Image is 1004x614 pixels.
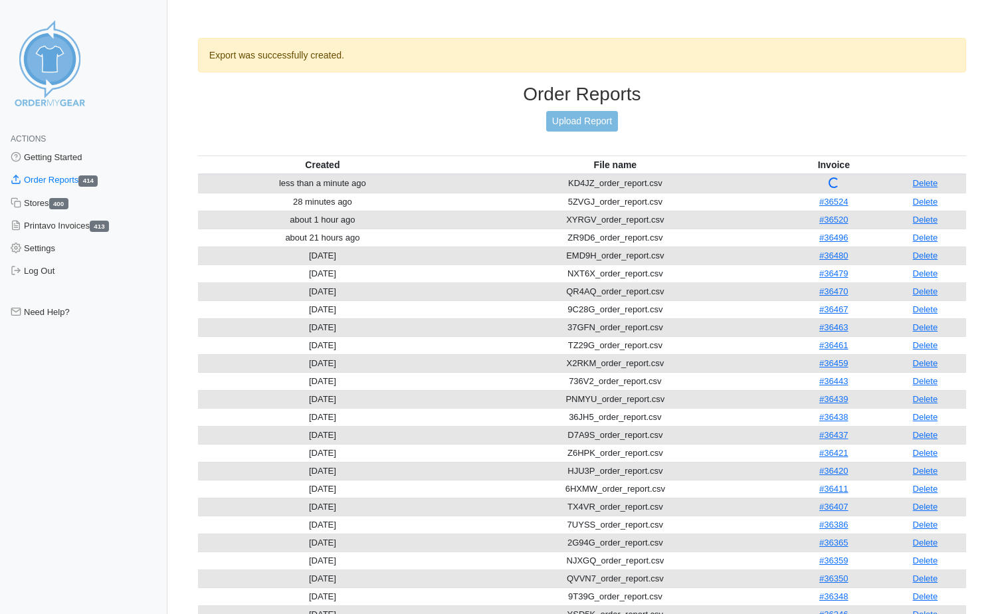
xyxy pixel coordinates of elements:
[198,480,447,498] td: [DATE]
[819,538,848,548] a: #36365
[198,408,447,426] td: [DATE]
[90,221,109,232] span: 413
[913,556,938,565] a: Delete
[198,516,447,534] td: [DATE]
[913,215,938,225] a: Delete
[819,268,848,278] a: #36479
[819,233,848,243] a: #36496
[819,376,848,386] a: #36443
[913,430,938,440] a: Delete
[447,390,783,408] td: PNMYU_order_report.csv
[198,336,447,354] td: [DATE]
[78,175,98,187] span: 414
[447,229,783,247] td: ZR9D6_order_report.csv
[447,318,783,336] td: 37GFN_order_report.csv
[447,462,783,480] td: HJU3P_order_report.csv
[913,591,938,601] a: Delete
[913,286,938,296] a: Delete
[447,552,783,569] td: NJXGQ_order_report.csv
[546,111,618,132] a: Upload Report
[819,251,848,260] a: #36480
[913,573,938,583] a: Delete
[447,211,783,229] td: XYRGV_order_report.csv
[49,198,68,209] span: 400
[198,372,447,390] td: [DATE]
[447,408,783,426] td: 36JH5_order_report.csv
[913,268,938,278] a: Delete
[198,444,447,462] td: [DATE]
[447,155,783,174] th: File name
[198,426,447,444] td: [DATE]
[198,462,447,480] td: [DATE]
[198,569,447,587] td: [DATE]
[198,498,447,516] td: [DATE]
[447,534,783,552] td: 2G94G_order_report.csv
[198,587,447,605] td: [DATE]
[913,466,938,476] a: Delete
[819,215,848,225] a: #36520
[819,484,848,494] a: #36411
[819,394,848,404] a: #36439
[198,354,447,372] td: [DATE]
[198,229,447,247] td: about 21 hours ago
[819,322,848,332] a: #36463
[198,390,447,408] td: [DATE]
[447,516,783,534] td: 7UYSS_order_report.csv
[447,480,783,498] td: 6HXMW_order_report.csv
[913,502,938,512] a: Delete
[447,336,783,354] td: TZ29G_order_report.csv
[913,340,938,350] a: Delete
[198,282,447,300] td: [DATE]
[913,197,938,207] a: Delete
[819,358,848,368] a: #36459
[819,502,848,512] a: #36407
[819,412,848,422] a: #36438
[198,83,966,106] h3: Order Reports
[913,376,938,386] a: Delete
[198,155,447,174] th: Created
[819,520,848,530] a: #36386
[447,444,783,462] td: Z6HPK_order_report.csv
[447,426,783,444] td: D7A9S_order_report.csv
[913,322,938,332] a: Delete
[447,354,783,372] td: X2RKM_order_report.csv
[447,300,783,318] td: 9C28G_order_report.csv
[198,264,447,282] td: [DATE]
[913,412,938,422] a: Delete
[819,591,848,601] a: #36348
[913,233,938,243] a: Delete
[447,264,783,282] td: NXT6X_order_report.csv
[913,178,938,188] a: Delete
[819,466,848,476] a: #36420
[447,247,783,264] td: EMD9H_order_report.csv
[198,38,966,72] div: Export was successfully created.
[198,552,447,569] td: [DATE]
[447,174,783,193] td: KD4JZ_order_report.csv
[447,587,783,605] td: 9T39G_order_report.csv
[819,304,848,314] a: #36467
[819,340,848,350] a: #36461
[913,538,938,548] a: Delete
[819,286,848,296] a: #36470
[11,134,46,144] span: Actions
[198,247,447,264] td: [DATE]
[447,372,783,390] td: 736V2_order_report.csv
[819,448,848,458] a: #36421
[198,534,447,552] td: [DATE]
[198,193,447,211] td: 28 minutes ago
[447,569,783,587] td: QVVN7_order_report.csv
[447,282,783,300] td: QR4AQ_order_report.csv
[447,193,783,211] td: 5ZVGJ_order_report.csv
[819,430,848,440] a: #36437
[783,155,884,174] th: Invoice
[913,520,938,530] a: Delete
[198,300,447,318] td: [DATE]
[913,358,938,368] a: Delete
[198,318,447,336] td: [DATE]
[198,174,447,193] td: less than a minute ago
[913,251,938,260] a: Delete
[198,211,447,229] td: about 1 hour ago
[447,498,783,516] td: TX4VR_order_report.csv
[913,304,938,314] a: Delete
[819,197,848,207] a: #36524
